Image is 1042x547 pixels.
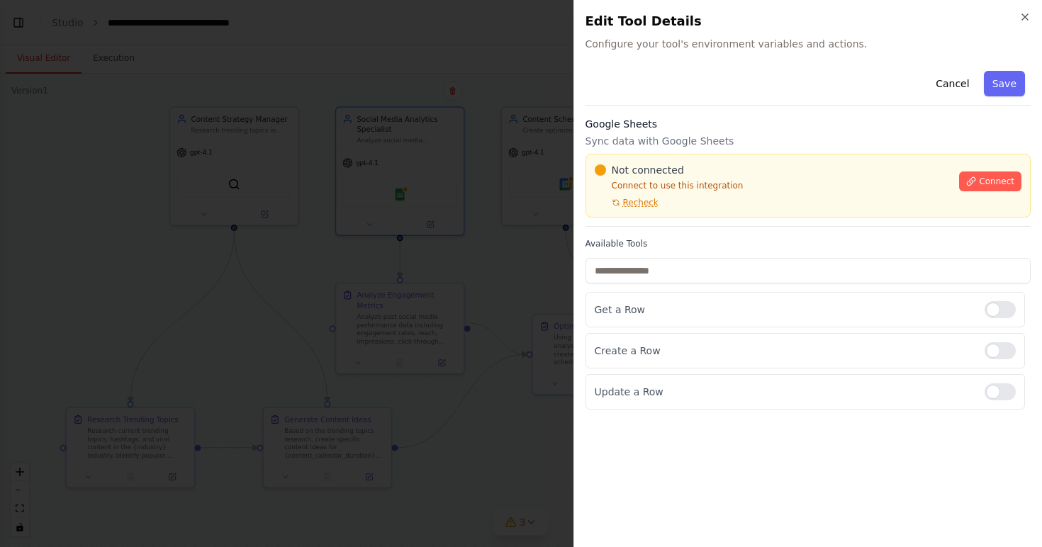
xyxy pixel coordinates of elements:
span: Connect [979,176,1014,187]
p: Update a Row [595,385,974,399]
p: Connect to use this integration [595,180,951,191]
h3: Google Sheets [586,117,1031,131]
span: Recheck [623,197,659,208]
span: Configure your tool's environment variables and actions. [586,37,1031,51]
span: Not connected [612,163,684,177]
button: Recheck [595,197,659,208]
p: Sync data with Google Sheets [586,134,1031,148]
p: Get a Row [595,303,974,317]
h2: Edit Tool Details [586,11,1031,31]
p: Create a Row [595,344,974,358]
button: Cancel [927,71,977,96]
button: Connect [959,171,1021,191]
label: Available Tools [586,238,1031,249]
button: Save [984,71,1025,96]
